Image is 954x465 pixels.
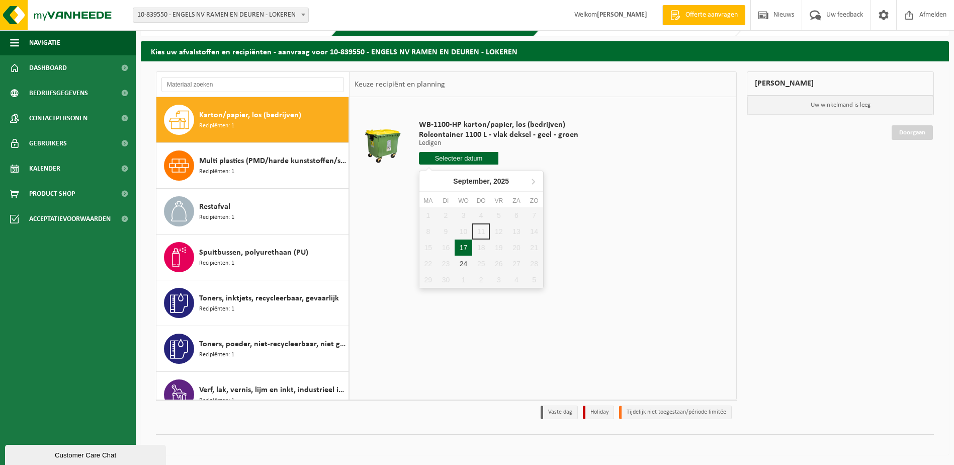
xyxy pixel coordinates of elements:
[199,121,234,131] span: Recipiënten: 1
[199,259,234,268] span: Recipiënten: 1
[437,196,455,206] div: di
[583,406,614,419] li: Holiday
[683,10,740,20] span: Offerte aanvragen
[526,196,543,206] div: zo
[156,143,349,189] button: Multi plastics (PMD/harde kunststoffen/spanbanden/EPS/folie naturel/folie gemengd) Recipiënten: 1
[199,350,234,360] span: Recipiënten: 1
[493,178,509,185] i: 2025
[455,240,472,256] div: 17
[156,326,349,372] button: Toners, poeder, niet-recycleerbaar, niet gevaarlijk Recipiënten: 1
[161,77,344,92] input: Materiaal zoeken
[350,72,450,97] div: Keuze recipiënt en planning
[199,384,346,396] span: Verf, lak, vernis, lijm en inkt, industrieel in kleinverpakking
[541,406,578,419] li: Vaste dag
[199,247,308,259] span: Spuitbussen, polyurethaan (PU)
[156,280,349,326] button: Toners, inktjets, recycleerbaar, gevaarlijk Recipiënten: 1
[141,41,949,61] h2: Kies uw afvalstoffen en recipiënten - aanvraag voor 10-839550 - ENGELS NV RAMEN EN DEUREN - LOKEREN
[419,152,499,165] input: Selecteer datum
[199,155,346,167] span: Multi plastics (PMD/harde kunststoffen/spanbanden/EPS/folie naturel/folie gemengd)
[5,443,168,465] iframe: chat widget
[29,30,60,55] span: Navigatie
[199,167,234,177] span: Recipiënten: 1
[29,81,88,106] span: Bedrijfsgegevens
[747,71,934,96] div: [PERSON_NAME]
[199,396,234,406] span: Recipiënten: 1
[29,131,67,156] span: Gebruikers
[199,338,346,350] span: Toners, poeder, niet-recycleerbaar, niet gevaarlijk
[29,55,67,81] span: Dashboard
[29,156,60,181] span: Kalender
[455,272,472,288] div: 1
[156,235,349,280] button: Spuitbussen, polyurethaan (PU) Recipiënten: 1
[507,196,525,206] div: za
[662,5,745,25] a: Offerte aanvragen
[455,256,472,272] div: 24
[29,206,111,231] span: Acceptatievoorwaarden
[199,292,339,304] span: Toners, inktjets, recycleerbaar, gevaarlijk
[156,189,349,235] button: Restafval Recipiënten: 1
[156,97,349,143] button: Karton/papier, los (bedrijven) Recipiënten: 1
[449,173,513,189] div: September,
[419,140,578,147] p: Ledigen
[133,8,309,23] span: 10-839550 - ENGELS NV RAMEN EN DEUREN - LOKEREN
[199,304,234,314] span: Recipiënten: 1
[419,120,578,130] span: WB-1100-HP karton/papier, los (bedrijven)
[472,196,490,206] div: do
[29,106,88,131] span: Contactpersonen
[892,125,933,140] a: Doorgaan
[133,8,308,22] span: 10-839550 - ENGELS NV RAMEN EN DEUREN - LOKEREN
[455,196,472,206] div: wo
[619,406,732,419] li: Tijdelijk niet toegestaan/période limitée
[597,11,647,19] strong: [PERSON_NAME]
[156,372,349,418] button: Verf, lak, vernis, lijm en inkt, industrieel in kleinverpakking Recipiënten: 1
[199,201,230,213] span: Restafval
[747,96,933,115] p: Uw winkelmand is leeg
[199,109,301,121] span: Karton/papier, los (bedrijven)
[419,130,578,140] span: Rolcontainer 1100 L - vlak deksel - geel - groen
[199,213,234,222] span: Recipiënten: 1
[490,196,507,206] div: vr
[419,196,437,206] div: ma
[29,181,75,206] span: Product Shop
